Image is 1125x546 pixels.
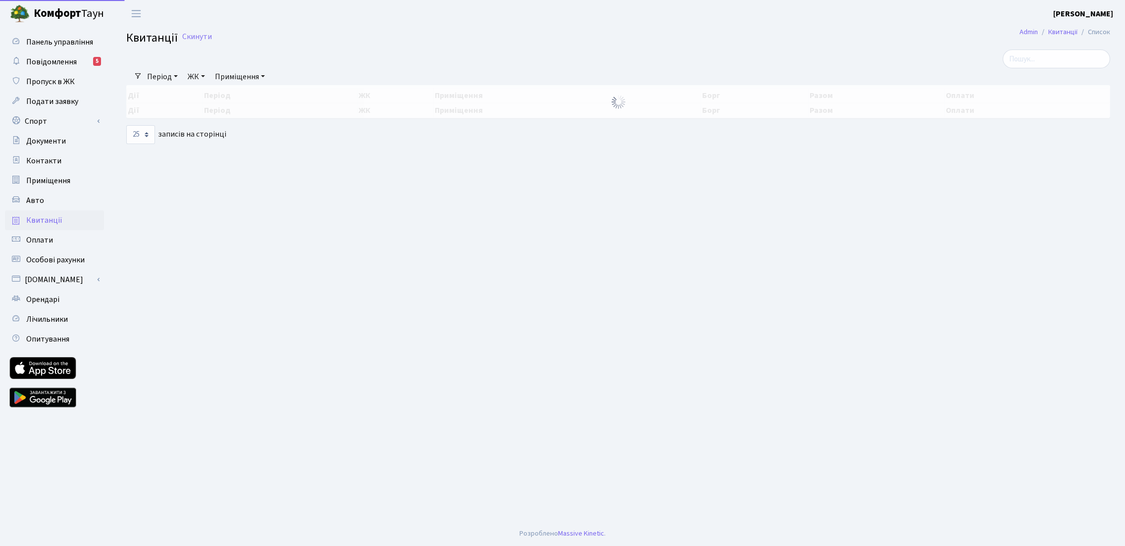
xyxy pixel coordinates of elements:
span: Повідомлення [26,56,77,67]
a: Оплати [5,230,104,250]
a: Пропуск в ЖК [5,72,104,92]
a: Авто [5,191,104,210]
a: [DOMAIN_NAME] [5,270,104,290]
nav: breadcrumb [1005,22,1125,43]
label: записів на сторінці [126,125,226,144]
select: записів на сторінці [126,125,155,144]
a: Приміщення [5,171,104,191]
a: [PERSON_NAME] [1053,8,1113,20]
a: Admin [1020,27,1038,37]
a: Скинути [182,32,212,42]
a: Лічильники [5,309,104,329]
span: Оплати [26,235,53,246]
div: 5 [93,57,101,66]
a: Подати заявку [5,92,104,111]
span: Документи [26,136,66,147]
a: Massive Kinetic [558,528,604,539]
a: Орендарі [5,290,104,309]
img: logo.png [10,4,30,24]
span: Орендарі [26,294,59,305]
b: Комфорт [34,5,81,21]
a: Спорт [5,111,104,131]
span: Приміщення [26,175,70,186]
span: Квитанції [126,29,178,47]
a: Приміщення [211,68,269,85]
a: Документи [5,131,104,151]
a: ЖК [184,68,209,85]
a: Повідомлення5 [5,52,104,72]
b: [PERSON_NAME] [1053,8,1113,19]
div: Розроблено . [519,528,606,539]
span: Особові рахунки [26,254,85,265]
li: Список [1077,27,1110,38]
img: Обробка... [611,94,626,110]
span: Подати заявку [26,96,78,107]
input: Пошук... [1003,50,1110,68]
span: Авто [26,195,44,206]
a: Панель управління [5,32,104,52]
button: Переключити навігацію [124,5,149,22]
a: Квитанції [5,210,104,230]
span: Лічильники [26,314,68,325]
a: Особові рахунки [5,250,104,270]
span: Квитанції [26,215,62,226]
a: Період [143,68,182,85]
a: Квитанції [1048,27,1077,37]
span: Панель управління [26,37,93,48]
span: Контакти [26,155,61,166]
span: Пропуск в ЖК [26,76,75,87]
a: Контакти [5,151,104,171]
span: Опитування [26,334,69,345]
span: Таун [34,5,104,22]
a: Опитування [5,329,104,349]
